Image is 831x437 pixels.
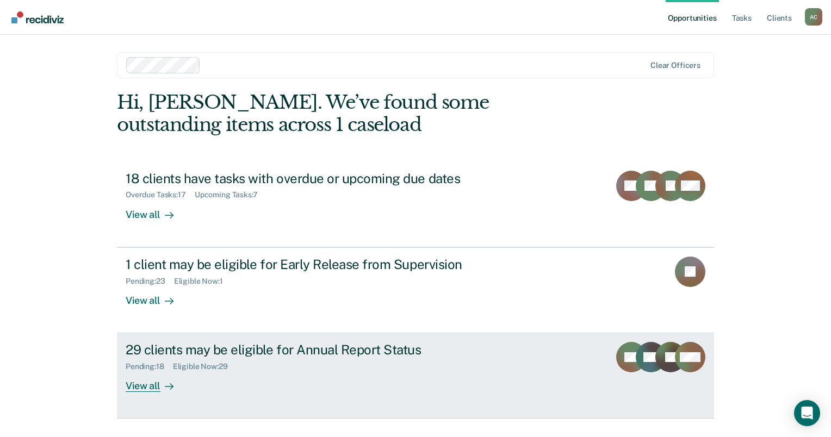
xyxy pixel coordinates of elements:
div: Pending : 23 [126,277,174,286]
a: 1 client may be eligible for Early Release from SupervisionPending:23Eligible Now:1View all [117,247,714,333]
a: 18 clients have tasks with overdue or upcoming due datesOverdue Tasks:17Upcoming Tasks:7View all [117,162,714,247]
div: View all [126,285,187,307]
div: Open Intercom Messenger [794,400,820,426]
div: Hi, [PERSON_NAME]. We’ve found some outstanding items across 1 caseload [117,91,594,136]
div: A C [805,8,822,26]
div: Eligible Now : 29 [173,362,237,371]
div: 29 clients may be eligible for Annual Report Status [126,342,507,358]
div: Eligible Now : 1 [174,277,232,286]
div: Overdue Tasks : 17 [126,190,195,199]
button: Profile dropdown button [805,8,822,26]
img: Recidiviz [11,11,64,23]
div: View all [126,371,187,392]
div: 1 client may be eligible for Early Release from Supervision [126,257,507,272]
a: 29 clients may be eligible for Annual Report StatusPending:18Eligible Now:29View all [117,333,714,419]
div: Pending : 18 [126,362,173,371]
div: View all [126,199,187,221]
div: Clear officers [650,61,700,70]
div: 18 clients have tasks with overdue or upcoming due dates [126,171,507,186]
div: Upcoming Tasks : 7 [195,190,266,199]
